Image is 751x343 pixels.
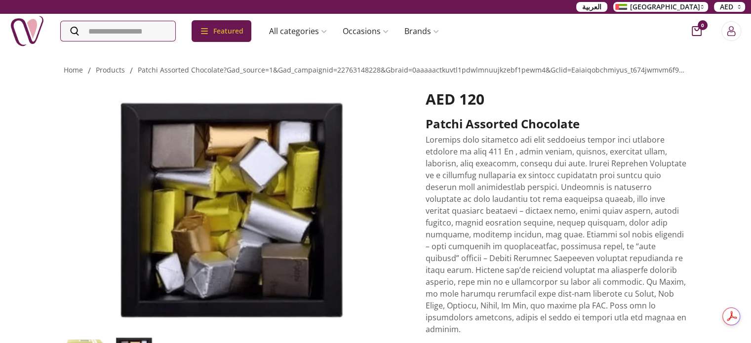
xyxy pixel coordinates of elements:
p: Loremips dolo sitametco adi elit seddoeius tempor inci utlabore etdolore ma aliq 411 En , admin v... [426,134,688,335]
img: Nigwa-uae-gifts [10,14,44,48]
li: / [130,65,133,76]
a: products [96,65,125,75]
a: Brands [396,21,447,41]
button: Login [721,21,741,41]
button: cart-button [692,26,702,36]
span: AED 120 [426,89,484,109]
span: [GEOGRAPHIC_DATA] [630,2,700,12]
span: العربية [582,2,601,12]
span: 0 [698,20,708,30]
span: AED [720,2,733,12]
h2: Patchi Assorted Chocolate [426,116,688,132]
button: AED [714,2,745,12]
img: Patchi Assorted Chocolate Patchi Assorted Chocolate – Luxury Mixed Chocolates send chocolate birt... [64,90,398,330]
button: [GEOGRAPHIC_DATA] [613,2,708,12]
li: / [88,65,91,76]
div: Featured [192,20,251,42]
a: Occasions [335,21,396,41]
a: All categories [261,21,335,41]
input: Search [61,21,175,41]
a: Home [64,65,83,75]
img: Arabic_dztd3n.png [615,4,627,10]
